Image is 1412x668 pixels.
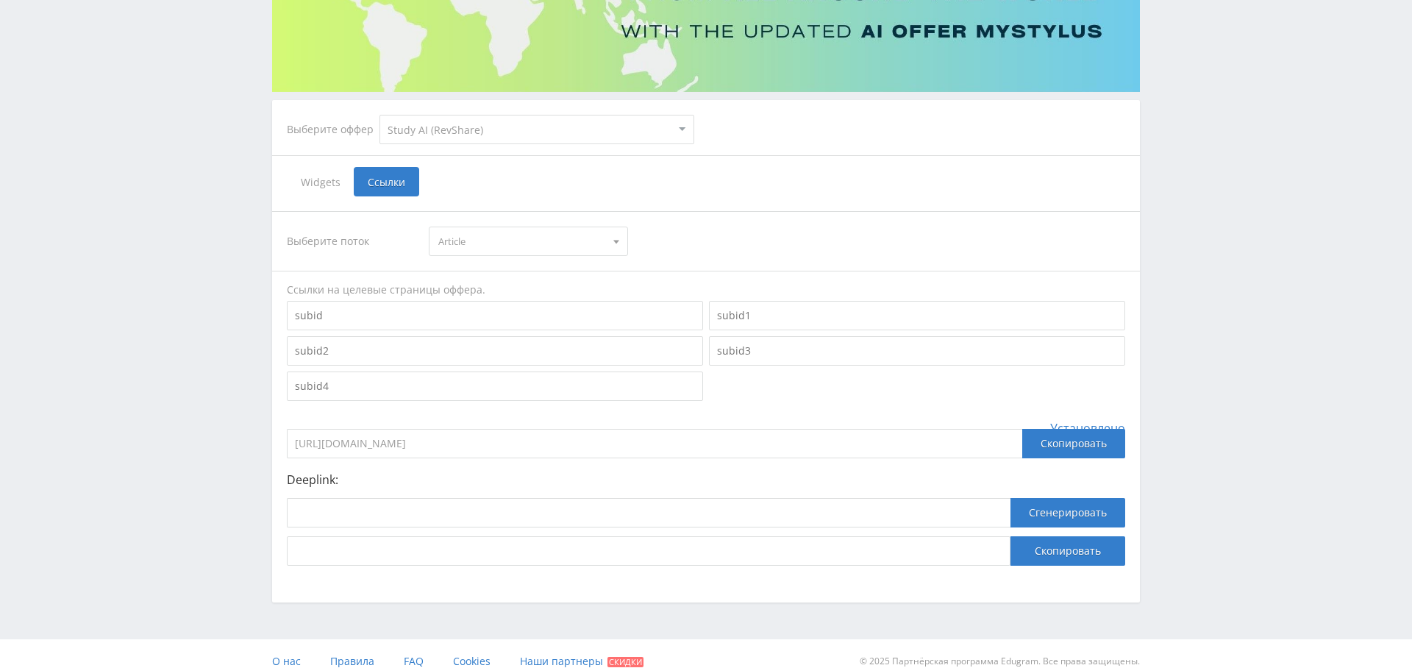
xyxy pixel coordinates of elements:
[287,227,415,256] div: Выберите поток
[607,657,643,667] span: Скидки
[287,283,1125,297] div: Ссылки на целевые страницы оффера.
[287,301,703,330] input: subid
[287,124,379,135] div: Выберите оффер
[438,227,605,255] span: Article
[287,167,354,196] span: Widgets
[1010,536,1125,566] button: Скопировать
[287,372,703,401] input: subid4
[709,336,1125,366] input: subid3
[520,654,603,668] span: Наши партнеры
[453,654,491,668] span: Cookies
[709,301,1125,330] input: subid1
[1022,429,1125,458] div: Скопировать
[287,473,1125,486] p: Deeplink:
[1050,422,1125,435] span: Установлено
[404,654,424,668] span: FAQ
[354,167,419,196] span: Ссылки
[272,654,301,668] span: О нас
[287,336,703,366] input: subid2
[1010,498,1125,527] button: Сгенерировать
[330,654,374,668] span: Правила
